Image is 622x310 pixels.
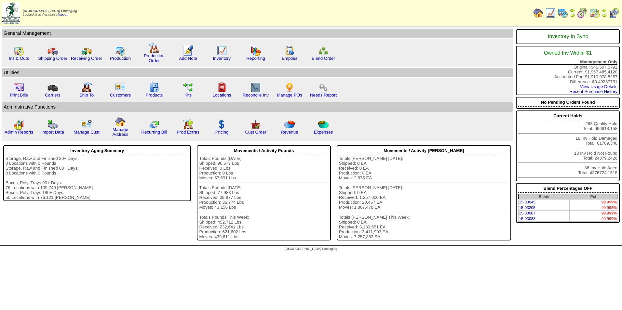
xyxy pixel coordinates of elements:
img: customers.gif [115,82,126,93]
img: orders.gif [183,45,193,56]
a: Products [146,93,163,97]
img: calendarcustomer.gif [609,8,619,18]
a: Recurring Bill [141,130,167,135]
span: [DEMOGRAPHIC_DATA] Packaging [23,9,77,13]
div: 263 Quality Hold Total: 696618.158 18 Inv Hold Damaged Total: 61769.346 18 Inv Hold Not Found Tot... [516,110,620,181]
a: Prod Extras [177,130,199,135]
a: Blend Order [312,56,335,61]
img: workflow.png [318,82,329,93]
td: 99.999% [569,211,617,216]
a: Empties [282,56,297,61]
a: (logout) [57,13,68,17]
a: Revenue [281,130,298,135]
img: line_graph2.gif [250,82,261,93]
th: Pct [569,194,617,200]
a: Reporting [246,56,265,61]
div: Current Holds [518,112,617,120]
img: locations.gif [217,82,227,93]
img: home.gif [115,117,126,127]
div: Movements / Activity [PERSON_NAME] [339,147,509,155]
img: graph.gif [250,45,261,56]
img: workorder.gif [284,45,295,56]
a: Recent Purchase History [570,89,617,94]
div: Storage, Raw and Finished 30+ Days: 0 Locations with 0 Pounds Storage, Raw and Finished 60+ Days:... [6,156,189,200]
img: line_graph.gif [545,8,556,18]
a: Add Note [179,56,197,61]
a: Production Order [144,53,165,63]
td: 99.999% [569,216,617,222]
a: Carriers [45,93,60,97]
td: 99.999% [569,200,617,205]
img: home.gif [533,8,543,18]
div: Owned Inv Within $1 [518,47,617,59]
td: Adminstrative Functions [2,102,513,112]
div: Blend Percentages OFF [518,184,617,193]
th: Blend [519,194,570,200]
div: No Pending Orders Found [518,98,617,107]
img: arrowleft.gif [602,8,607,13]
a: Cust Order [245,130,266,135]
a: Ins & Outs [9,56,29,61]
img: dollar.gif [217,119,227,130]
img: line_graph.gif [217,45,227,56]
a: Reconcile Inv [243,93,269,97]
a: Manage Cust [74,130,99,135]
div: Inventory In Sync [518,31,617,43]
a: Customers [110,93,131,97]
div: Management Only [518,59,617,65]
span: [DEMOGRAPHIC_DATA] Packaging [285,247,337,251]
a: View Usage Details [580,84,617,89]
img: import.gif [47,119,58,130]
img: network.png [318,45,329,56]
img: factory2.gif [81,82,92,93]
a: Production [110,56,131,61]
div: Totals Pounds [DATE]: Shipped: 90,577 Lbs Received: 0 Lbs Production: 0 Lbs Moves: 57,691 Lbs Tot... [199,156,328,239]
img: arrowright.gif [570,13,575,18]
a: Inventory [213,56,231,61]
a: Admin Reports [5,130,33,135]
td: General Management [2,29,513,38]
img: arrowleft.gif [570,8,575,13]
img: calendarprod.gif [115,45,126,56]
td: Utilities [2,68,513,77]
img: cabinet.gif [149,82,159,93]
a: Shipping Order [38,56,67,61]
img: calendarblend.gif [577,8,588,18]
img: calendarinout.gif [14,45,24,56]
a: 15-03083 [519,216,535,221]
div: Totals [PERSON_NAME] [DATE]: Shipped: 0 EA Received: 0 EA Production: 0 EA Moves: 2,875 EA Totals... [339,156,509,239]
a: 15-03045 [519,200,535,204]
img: invoice2.gif [14,82,24,93]
img: cust_order.png [250,119,261,130]
img: pie_chart2.png [318,119,329,130]
a: Pricing [215,130,229,135]
a: Print Bills [10,93,28,97]
img: workflow.gif [183,82,193,93]
a: 15-03205 [519,205,535,210]
img: truck3.gif [47,82,58,93]
a: Ship To [79,93,94,97]
a: Receiving Order [71,56,102,61]
a: Needs Report [310,93,337,97]
td: 99.998% [569,205,617,211]
a: 15-03007 [519,211,535,215]
img: arrowright.gif [602,13,607,18]
img: pie_chart.png [284,119,295,130]
a: Manage POs [277,93,302,97]
div: Movements / Activity Pounds [199,147,328,155]
img: calendarprod.gif [558,8,568,18]
img: graph2.png [14,119,24,130]
div: Inventory Aging Summary [6,147,189,155]
a: Kits [184,93,192,97]
a: Import Data [41,130,64,135]
img: truck2.gif [81,45,92,56]
a: Locations [212,93,231,97]
img: zoroco-logo-small.webp [2,2,20,24]
a: Expenses [314,130,333,135]
span: Logged in as Aespinosa [23,9,77,17]
img: calendarinout.gif [589,8,600,18]
img: factory.gif [149,43,159,53]
img: prodextras.gif [183,119,193,130]
img: reconcile.gif [149,119,159,130]
img: truck.gif [47,45,58,56]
